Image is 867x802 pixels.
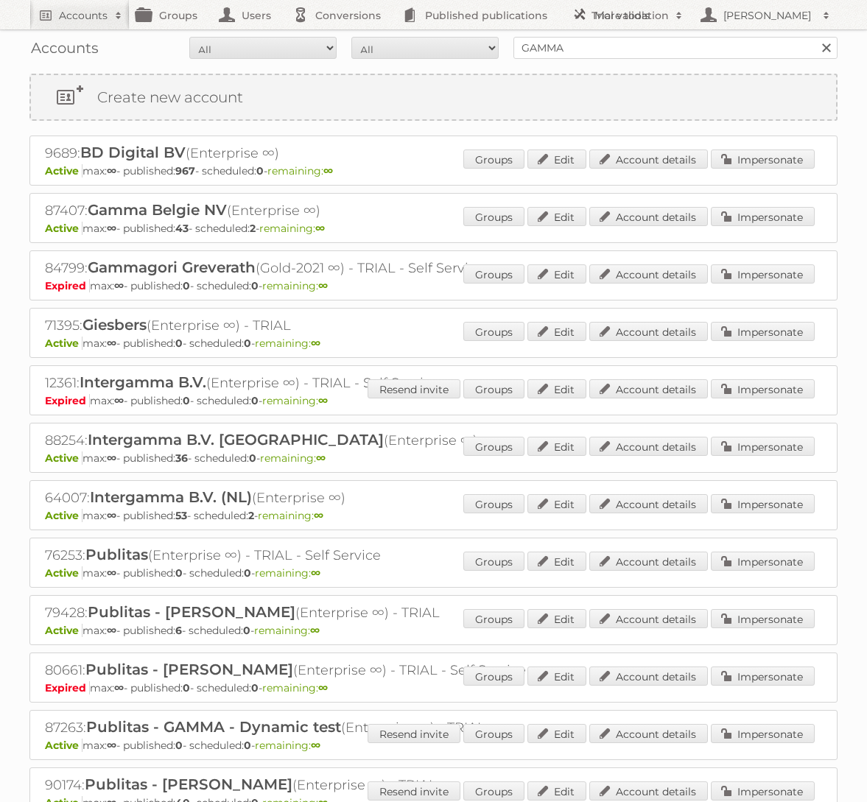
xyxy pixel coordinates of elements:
[107,624,116,637] strong: ∞
[86,718,341,736] span: Publitas - GAMMA - Dynamic test
[527,724,586,743] a: Edit
[107,739,116,752] strong: ∞
[183,394,190,407] strong: 0
[45,164,822,177] p: max: - published: - scheduled: -
[80,373,206,391] span: Intergamma B.V.
[589,437,708,456] a: Account details
[183,279,190,292] strong: 0
[45,566,822,580] p: max: - published: - scheduled: -
[114,394,124,407] strong: ∞
[711,437,815,456] a: Impersonate
[318,394,328,407] strong: ∞
[85,546,148,563] span: Publitas
[90,488,252,506] span: Intergamma B.V. (NL)
[244,739,251,752] strong: 0
[45,373,561,393] h2: 12361: (Enterprise ∞) - TRIAL - Self Service
[107,337,116,350] strong: ∞
[45,624,822,637] p: max: - published: - scheduled: -
[107,222,116,235] strong: ∞
[463,666,524,686] a: Groups
[107,566,116,580] strong: ∞
[45,279,90,292] span: Expired
[262,279,328,292] span: remaining:
[589,150,708,169] a: Account details
[45,431,561,450] h2: 88254: (Enterprise ∞)
[711,264,815,284] a: Impersonate
[711,609,815,628] a: Impersonate
[527,264,586,284] a: Edit
[463,379,524,398] a: Groups
[45,394,90,407] span: Expired
[45,509,83,522] span: Active
[463,150,524,169] a: Groups
[107,509,116,522] strong: ∞
[589,322,708,341] a: Account details
[45,546,561,565] h2: 76253: (Enterprise ∞) - TRIAL - Self Service
[45,316,561,335] h2: 71395: (Enterprise ∞) - TRIAL
[527,494,586,513] a: Edit
[589,207,708,226] a: Account details
[267,164,333,177] span: remaining:
[711,724,815,743] a: Impersonate
[527,379,586,398] a: Edit
[45,451,822,465] p: max: - published: - scheduled: -
[45,279,822,292] p: max: - published: - scheduled: -
[45,739,822,752] p: max: - published: - scheduled: -
[114,681,124,694] strong: ∞
[463,437,524,456] a: Groups
[463,494,524,513] a: Groups
[45,222,83,235] span: Active
[310,624,320,637] strong: ∞
[80,144,186,161] span: BD Digital BV
[85,775,292,793] span: Publitas - [PERSON_NAME]
[250,222,256,235] strong: 2
[45,509,822,522] p: max: - published: - scheduled: -
[527,552,586,571] a: Edit
[59,8,108,23] h2: Accounts
[45,775,561,795] h2: 90174: (Enterprise ∞) - TRIAL
[463,609,524,628] a: Groups
[88,201,227,219] span: Gamma Belgie NV
[45,394,822,407] p: max: - published: - scheduled: -
[45,451,83,465] span: Active
[45,201,561,220] h2: 87407: (Enterprise ∞)
[114,279,124,292] strong: ∞
[711,781,815,801] a: Impersonate
[368,724,460,743] a: Resend invite
[318,681,328,694] strong: ∞
[45,164,83,177] span: Active
[107,451,116,465] strong: ∞
[175,739,183,752] strong: 0
[711,207,815,226] a: Impersonate
[45,739,83,752] span: Active
[311,337,320,350] strong: ∞
[254,624,320,637] span: remaining:
[107,164,116,177] strong: ∞
[527,666,586,686] a: Edit
[260,451,326,465] span: remaining:
[463,724,524,743] a: Groups
[711,322,815,341] a: Impersonate
[175,337,183,350] strong: 0
[255,337,320,350] span: remaining:
[45,681,822,694] p: max: - published: - scheduled: -
[248,509,254,522] strong: 2
[259,222,325,235] span: remaining:
[527,609,586,628] a: Edit
[527,207,586,226] a: Edit
[720,8,815,23] h2: [PERSON_NAME]
[45,337,83,350] span: Active
[711,379,815,398] a: Impersonate
[175,624,182,637] strong: 6
[594,8,668,23] h2: More tools
[255,566,320,580] span: remaining:
[316,451,326,465] strong: ∞
[463,207,524,226] a: Groups
[527,437,586,456] a: Edit
[45,258,561,278] h2: 84799: (Gold-2021 ∞) - TRIAL - Self Service
[589,494,708,513] a: Account details
[311,739,320,752] strong: ∞
[318,279,328,292] strong: ∞
[368,379,460,398] a: Resend invite
[85,661,293,678] span: Publitas - [PERSON_NAME]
